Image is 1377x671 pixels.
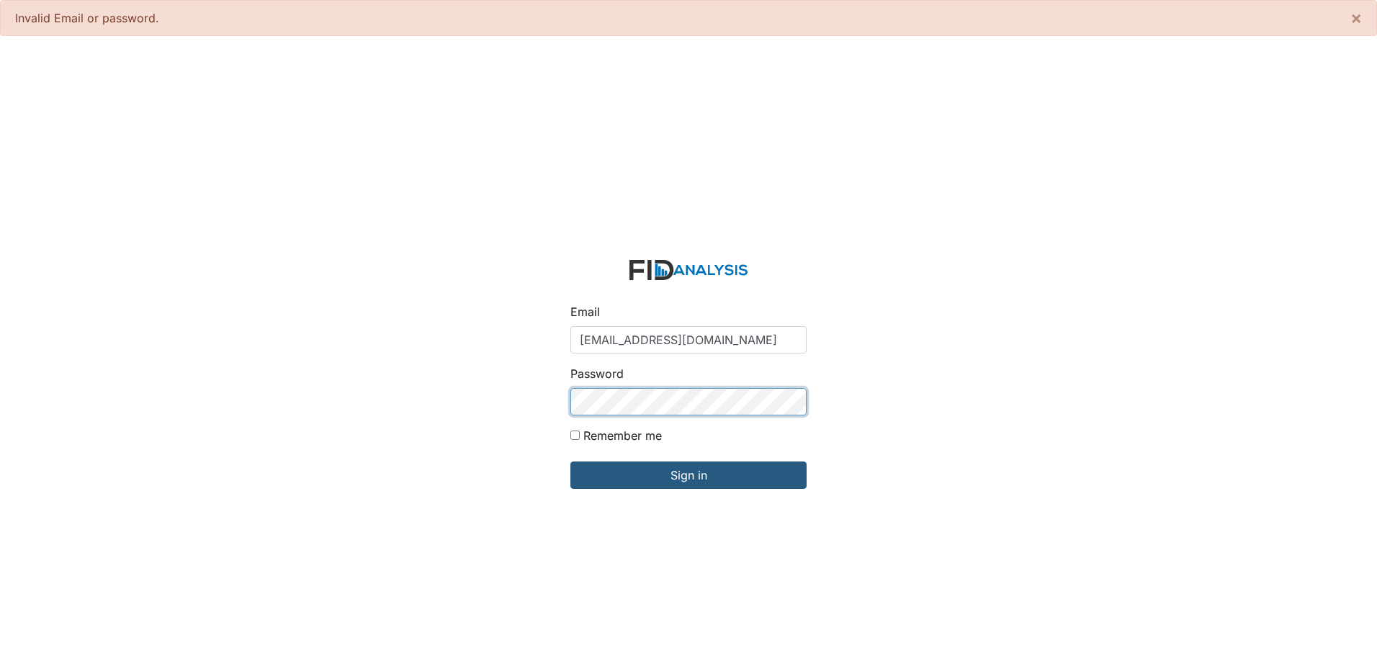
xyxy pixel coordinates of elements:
label: Remember me [583,427,662,444]
img: logo-2fc8c6e3336f68795322cb6e9a2b9007179b544421de10c17bdaae8622450297.svg [629,260,748,281]
button: × [1336,1,1376,35]
span: × [1350,7,1362,28]
label: Password [570,365,624,382]
input: Sign in [570,461,807,489]
label: Email [570,303,600,320]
